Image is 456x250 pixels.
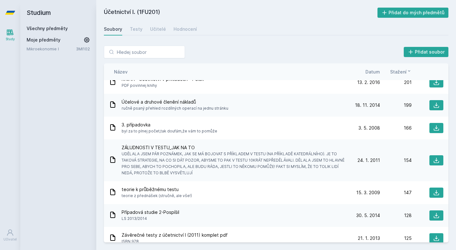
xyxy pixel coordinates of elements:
[122,105,228,112] span: ručně psaný přehled rozdílných operací na jednu stránku
[358,125,380,131] span: 3. 5. 2008
[104,46,185,58] input: Hledej soubor
[365,68,380,75] button: Datum
[150,23,166,35] a: Učitelé
[390,68,407,75] span: Stažení
[130,26,142,32] div: Testy
[6,37,15,42] div: Study
[122,82,204,89] span: PDF povinnej knihy
[380,235,412,241] div: 125
[122,186,192,193] span: teorie k průběžnému testu
[357,79,380,86] span: 13. 2. 2016
[174,23,197,35] a: Hodnocení
[122,238,228,245] span: ISBN 978
[355,102,380,108] span: 18. 11. 2014
[3,237,17,242] div: Uživatel
[130,23,142,35] a: Testy
[122,193,192,199] span: teorie z přednášek (stručně, ale vše!)
[380,157,412,163] div: 154
[104,26,122,32] div: Soubory
[76,46,90,51] a: 3MI102
[380,125,412,131] div: 166
[114,68,128,75] button: Název
[104,8,377,18] h2: Účetnictví I. (1FU201)
[404,47,449,57] button: Přidat soubor
[122,128,217,134] span: byl za to plnej počet,tak doufám,že vám to pomůže
[122,209,179,215] span: Případová studie 2-Pospíšil
[27,26,68,31] a: Všechny předměty
[380,102,412,108] div: 199
[358,235,380,241] span: 21. 1. 2013
[27,37,60,43] span: Moje předměty
[122,151,346,176] span: UDĚLALA JSEM PÁR POZNÁMEK, JAK SE MÁ BOJOVAT S PŘÍKLADEM V TESTU (NA PŘÍKLADĚ KATEDRÁLNÍHO). JE T...
[174,26,197,32] div: Hodnocení
[356,189,380,196] span: 15. 3. 2009
[27,46,76,52] a: Mikroekonomie I
[377,8,449,18] button: Přidat do mých předmětů
[1,25,19,45] a: Study
[150,26,166,32] div: Učitelé
[380,212,412,219] div: 128
[380,189,412,196] div: 147
[380,79,412,86] div: 201
[122,99,228,105] span: Účelové a druhové členění nákladů
[104,23,122,35] a: Soubory
[356,212,380,219] span: 30. 5. 2014
[122,122,217,128] span: 3. případovka
[358,157,380,163] span: 24. 1. 2011
[122,215,179,222] span: LS 2013/2014
[1,226,19,245] a: Uživatel
[122,144,346,151] span: ZÁLUDNOSTI V TESTU_JAK NA TO
[390,68,412,75] button: Stažení
[122,232,228,238] span: Závěrečné testy z účetnictví I (2011) komplet pdf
